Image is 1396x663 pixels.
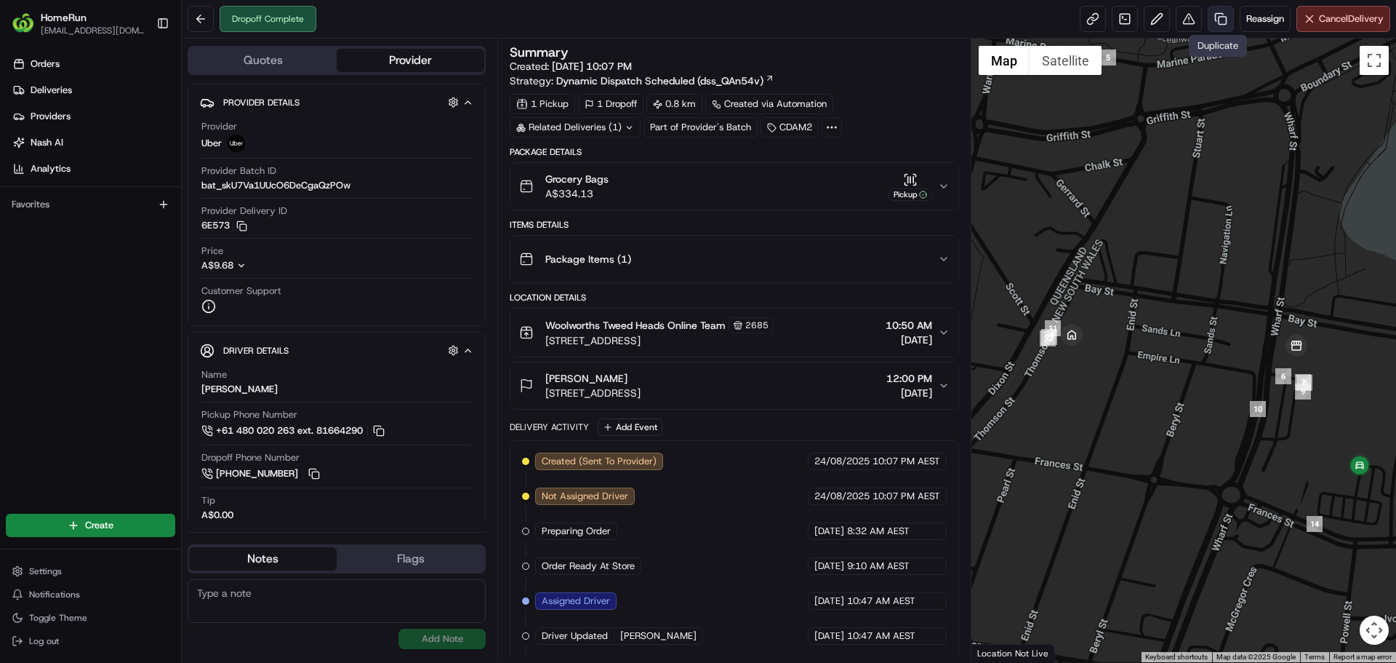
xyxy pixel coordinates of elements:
[888,172,932,201] button: Pickup
[38,94,240,109] input: Clear
[29,589,80,600] span: Notifications
[975,643,1023,662] img: Google
[15,15,44,44] img: Nash
[15,58,265,82] p: Welcome 👋
[510,117,641,138] div: Related Deliveries (1)
[29,635,59,647] span: Log out
[1333,653,1392,661] a: Report a map error
[1240,6,1291,32] button: Reassign
[510,236,958,282] button: Package Items (1)
[545,172,609,186] span: Grocery Bags
[620,630,697,643] span: [PERSON_NAME]
[223,97,300,108] span: Provider Details
[847,525,910,538] span: 8:32 AM AEST
[1246,12,1284,25] span: Reassign
[545,186,609,201] span: A$334.13
[1275,368,1291,384] div: 6
[201,408,297,421] span: Pickup Phone Number
[847,630,915,643] span: 10:47 AM AEST
[201,245,223,258] span: Price
[578,94,643,114] div: 1 Dropoff
[510,146,958,158] div: Package Details
[1360,616,1389,645] button: Map camera controls
[542,560,635,573] span: Order Ready At Store
[542,525,611,538] span: Preparing Order
[510,362,958,409] button: [PERSON_NAME][STREET_ADDRESS]12:00 PM[DATE]
[545,252,631,266] span: Package Items ( 1 )
[886,318,932,333] span: 10:50 AM
[1296,6,1390,32] button: CancelDelivery
[31,57,60,71] span: Orders
[542,630,608,643] span: Driver Updated
[337,49,484,72] button: Provider
[705,94,833,114] div: Created via Automation
[6,608,175,628] button: Toggle Theme
[216,424,363,437] span: +61 480 020 263 ext. 81664290
[337,547,484,571] button: Flags
[510,219,958,231] div: Items Details
[1295,384,1311,400] div: 9
[201,137,222,150] span: Uber
[31,136,63,149] span: Nash AI
[510,163,958,210] button: Grocery BagsA$334.13Pickup
[9,205,117,231] a: 📗Knowledge Base
[201,509,233,522] div: A$0.00
[552,60,632,73] span: [DATE] 10:07 PM
[888,188,932,201] div: Pickup
[201,383,278,396] div: [PERSON_NAME]
[31,110,71,123] span: Providers
[31,84,72,97] span: Deliveries
[103,246,176,258] a: Powered byPylon
[886,371,932,386] span: 12:00 PM
[1040,330,1056,346] div: 12
[6,105,181,128] a: Providers
[1319,12,1384,25] span: Cancel Delivery
[545,318,726,333] span: Woolworths Tweed Heads Online Team
[556,74,763,88] span: Dynamic Dispatch Scheduled (dss_QAn54v)
[6,157,181,180] a: Analytics
[201,368,227,381] span: Name
[216,467,298,480] span: [PHONE_NUMBER]
[646,94,702,114] div: 0.8 km
[510,74,774,88] div: Strategy:
[814,490,870,503] span: 24/08/2025
[1216,653,1296,661] span: Map data ©2025 Google
[545,386,641,400] span: [STREET_ADDRESS]
[542,455,657,468] span: Created (Sent To Provider)
[6,584,175,605] button: Notifications
[510,59,632,74] span: Created:
[6,79,181,102] a: Deliveries
[814,525,844,538] span: [DATE]
[872,490,940,503] span: 10:07 PM AEST
[1041,329,1057,345] div: 13
[12,12,35,35] img: HomeRun
[41,10,87,25] button: HomeRun
[201,219,247,232] button: 6E573
[189,547,337,571] button: Notes
[1296,375,1312,391] div: 8
[1189,35,1247,57] div: Duplicate
[872,455,940,468] span: 10:07 PM AEST
[1100,49,1116,65] div: 5
[201,205,287,218] span: Provider Delivery ID
[556,74,774,88] a: Dynamic Dispatch Scheduled (dss_QAn54v)
[201,259,233,271] span: A$9.68
[201,466,322,482] button: [PHONE_NUMBER]
[886,386,932,400] span: [DATE]
[971,644,1055,662] div: Location Not Live
[1030,46,1102,75] button: Show satellite imagery
[545,333,774,348] span: [STREET_ADDRESS]
[1295,374,1311,390] div: 7
[1307,516,1323,532] div: 14
[41,25,145,36] button: [EMAIL_ADDRESS][DOMAIN_NAME]
[201,164,276,178] span: Provider Batch ID
[201,259,329,272] button: A$9.68
[814,560,844,573] span: [DATE]
[6,561,175,581] button: Settings
[29,612,87,624] span: Toggle Theme
[123,213,135,224] div: 💻
[510,292,958,303] div: Location Details
[1145,652,1208,662] button: Keyboard shortcuts
[15,213,26,224] div: 📗
[6,52,181,76] a: Orders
